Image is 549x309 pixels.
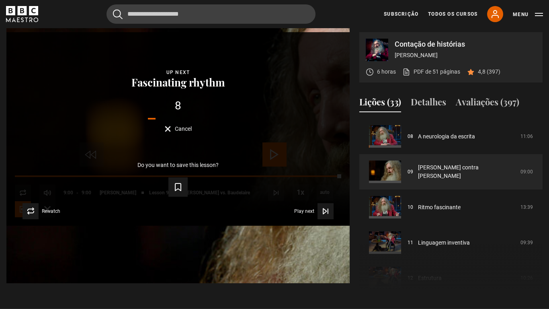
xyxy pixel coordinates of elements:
span: Play next [294,209,314,214]
font: Contação de histórias [395,40,465,48]
a: Subscrição [384,10,418,18]
svg: Maestro da BBC [6,6,38,22]
a: Todos os cursos [428,10,477,18]
p: Do you want to save this lesson? [137,162,219,168]
input: Procurar [107,4,315,24]
a: Ritmo fascinante [418,203,461,212]
div: Up next [19,68,337,76]
button: Rewatch [23,203,60,219]
font: 6 horas [377,68,396,75]
font: [PERSON_NAME] [395,52,438,58]
a: PDF de 51 páginas [402,68,460,76]
font: 4,8 (397) [478,68,500,75]
span: Rewatch [42,209,60,214]
a: Linguagem inventiva [418,239,470,247]
font: Lições (33) [359,96,401,108]
button: Cancel [165,126,192,132]
button: Enviar a consulta de pesquisa [113,9,123,19]
video-js: Video Player [6,32,350,225]
font: Todos os cursos [428,11,477,17]
span: Cancel [175,126,192,132]
font: Detalhes [411,96,446,108]
font: Avaliações (397) [456,96,519,108]
a: A neurologia da escrita [418,132,475,141]
font: Subscrição [384,11,418,17]
a: [PERSON_NAME] contra [PERSON_NAME] [418,163,516,180]
button: Alternar navegação [513,10,543,19]
div: 8 [19,100,337,111]
button: Fascinating rhythm [129,77,227,88]
button: Play next [294,203,334,219]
